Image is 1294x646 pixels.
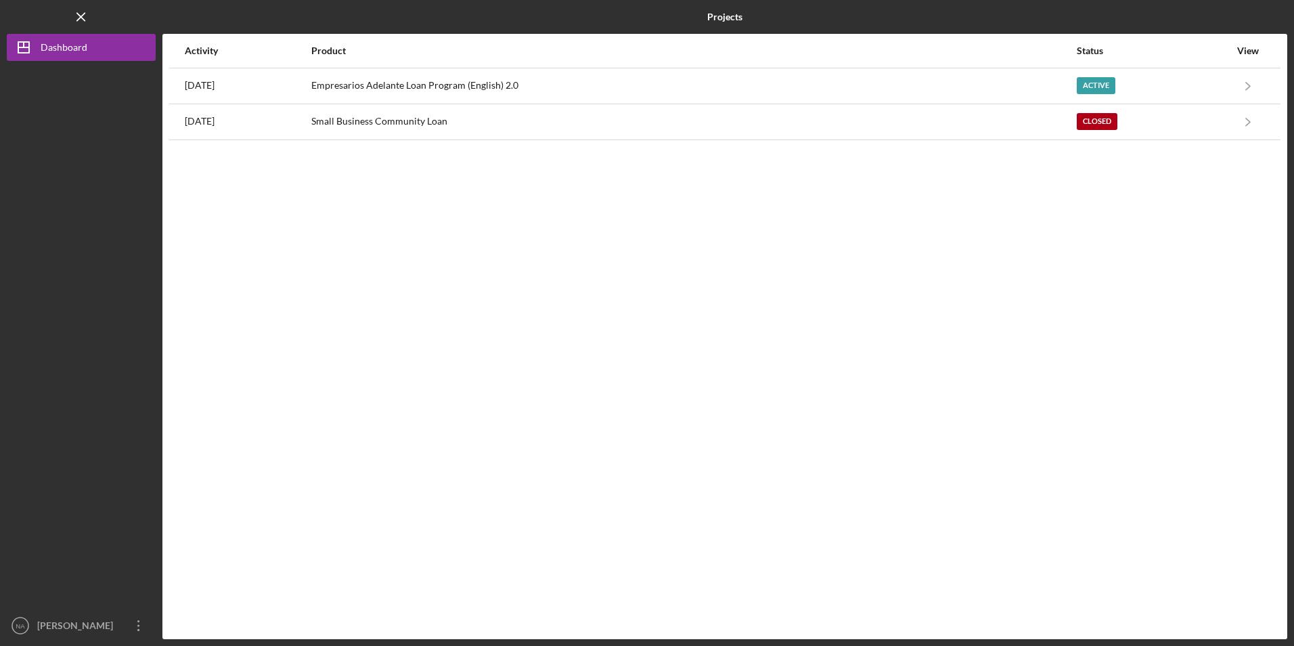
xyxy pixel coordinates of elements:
div: Empresarios Adelante Loan Program (English) 2.0 [311,69,1075,103]
div: View [1231,45,1265,56]
div: Status [1077,45,1230,56]
time: 2025-10-01 15:54 [185,80,215,91]
button: Dashboard [7,34,156,61]
div: [PERSON_NAME] [34,612,122,643]
text: NA [16,622,25,630]
div: Closed [1077,113,1117,130]
b: Projects [707,12,742,22]
div: Dashboard [41,34,87,64]
div: Product [311,45,1075,56]
div: Activity [185,45,310,56]
time: 2024-05-29 02:10 [185,116,215,127]
div: Small Business Community Loan [311,105,1075,139]
div: Active [1077,77,1115,94]
button: NA[PERSON_NAME] [7,612,156,639]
